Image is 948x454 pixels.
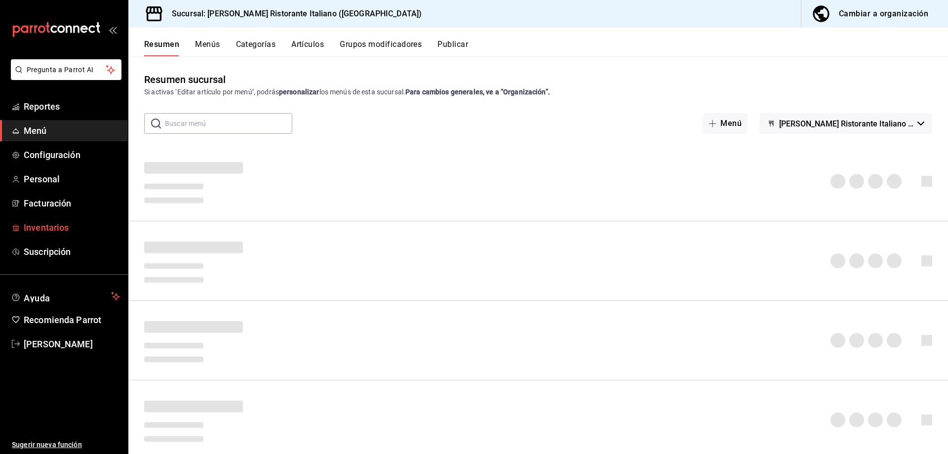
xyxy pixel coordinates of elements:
strong: personalizar [279,88,319,96]
span: Menú [24,124,120,137]
button: Pregunta a Parrot AI [11,59,121,80]
span: Pregunta a Parrot AI [27,65,106,75]
button: Publicar [437,40,468,56]
span: Facturación [24,197,120,210]
span: Ayuda [24,290,107,302]
button: Menú [703,113,748,134]
span: [PERSON_NAME] Ristorante Italiano - [GEOGRAPHIC_DATA] [779,119,913,128]
button: open_drawer_menu [109,26,117,34]
span: [PERSON_NAME] [24,337,120,351]
button: Artículos [291,40,324,56]
strong: Para cambios generales, ve a “Organización”. [405,88,550,96]
span: Sugerir nueva función [12,440,120,450]
h3: Sucursal: [PERSON_NAME] Ristorante Italiano ([GEOGRAPHIC_DATA]) [164,8,422,20]
input: Buscar menú [165,114,292,133]
button: Menús [195,40,220,56]
div: navigation tabs [144,40,948,56]
span: Recomienda Parrot [24,313,120,327]
button: [PERSON_NAME] Ristorante Italiano - [GEOGRAPHIC_DATA] [759,113,932,134]
div: Si activas ‘Editar artículo por menú’, podrás los menús de esta sucursal. [144,87,932,97]
span: Reportes [24,100,120,113]
span: Inventarios [24,221,120,234]
span: Suscripción [24,245,120,258]
a: Pregunta a Parrot AI [7,72,121,82]
span: Personal [24,172,120,186]
div: Resumen sucursal [144,72,226,87]
span: Configuración [24,148,120,162]
button: Resumen [144,40,179,56]
button: Grupos modificadores [340,40,422,56]
button: Categorías [236,40,276,56]
div: Cambiar a organización [839,7,928,21]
